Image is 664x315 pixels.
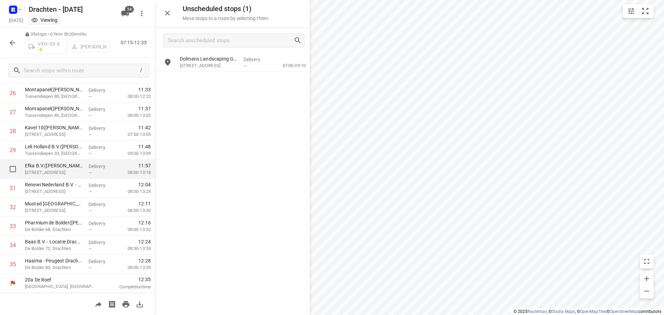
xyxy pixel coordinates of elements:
[25,150,83,157] p: Tussendiepen 33, Drachten
[117,264,151,271] p: 08:00-13:39
[133,300,147,307] span: Download route
[25,219,83,226] p: Pharmium de Bolder(Michel Pais)
[117,93,151,100] p: 08:00-12:22
[89,87,114,94] p: Delivery
[243,56,269,63] p: Delivery
[89,246,92,251] span: —
[25,112,83,119] p: Tussendiepen 80, Drachten
[89,94,92,99] span: —
[623,4,654,18] div: small contained button group
[514,309,661,314] li: © 2025 , © , © © contributors
[138,124,151,131] span: 11:42
[25,86,83,93] p: Montapanel(Deanne Elzinga)
[25,207,83,214] p: Het Helmhout 12, Drachten
[138,257,151,264] span: 12:28
[527,309,547,314] a: Routetitan
[25,226,83,233] p: De Bolder 68, Drachten
[180,55,238,62] p: Dolmans Landscaping Group Drachten(Joyce Ham)
[79,31,86,37] span: 69u
[89,132,92,137] span: —
[117,169,151,176] p: 08:00-13:18
[25,162,83,169] p: Efka B.V.(Heidi Veenstra)
[10,223,16,230] div: 33
[121,39,149,46] p: 07:15-12:35
[125,6,134,13] span: 14
[25,31,109,38] p: 35 stops • 61km • 5h20m
[105,276,151,283] span: 12:35
[6,162,20,176] span: Select
[89,113,92,118] span: —
[89,163,114,170] p: Delivery
[10,90,16,96] div: 26
[78,31,79,37] span: •
[155,53,310,314] div: grid
[137,67,145,74] div: /
[89,220,114,227] p: Delivery
[24,65,137,76] input: Search stops within route
[119,300,133,307] span: Print route
[10,128,16,135] div: 28
[138,238,151,245] span: 12:24
[117,131,151,138] p: 07:50-13:05
[89,151,92,156] span: —
[25,143,83,150] p: Leli Holland B.V.(Stephan Gradner)
[89,201,114,208] p: Delivery
[89,239,114,246] p: Delivery
[25,169,83,176] p: [STREET_ADDRESS]
[138,105,151,112] span: 11:37
[89,208,92,213] span: —
[89,144,114,151] p: Delivery
[552,309,575,314] a: Stadia Maps
[25,245,83,252] p: De Bolder 72, Drachten
[89,182,114,189] p: Delivery
[10,204,16,211] div: 32
[25,276,97,283] p: 20a De Roef
[138,143,151,150] span: 11:48
[138,86,151,93] span: 11:33
[138,162,151,169] span: 11:57
[89,189,92,194] span: —
[25,181,83,188] p: Renewi Nederland B.V. - Regio Noord Oost - Drachten - Stuurboord(Renze Kooistra)
[138,219,151,226] span: 12:16
[10,261,16,268] div: 35
[25,93,83,100] p: Tussendiepen 80, Drachten
[183,5,269,13] h5: Unscheduled stops ( 1 )
[294,36,304,45] div: Search
[580,309,607,314] a: OpenMapTiles
[25,264,83,271] p: De Bolder 83, Drachten
[168,35,294,46] input: Search unscheduled stops
[25,257,83,264] p: Haaima - Peugeot Drachten(Chris Bruining)
[610,309,638,314] a: OpenStreetMap
[31,17,57,24] div: You are currently in view mode. To make any changes, go to edit project.
[118,7,132,20] button: 14
[271,62,306,69] p: 07:00-09:10
[10,109,16,115] div: 27
[25,105,83,112] p: Montapanel(Deanne Elzinga)
[105,284,151,290] p: Completion time
[89,265,92,270] span: —
[180,62,238,69] p: Het Gangboord 51, Drachten
[117,150,151,157] p: 09:00-13:09
[89,106,114,113] p: Delivery
[117,112,151,119] p: 08:00-13:02
[25,283,97,290] p: [GEOGRAPHIC_DATA], [GEOGRAPHIC_DATA]
[138,200,151,207] span: 12:11
[117,207,151,214] p: 08:00-13:30
[117,245,151,252] p: 08:30-13:35
[89,125,114,132] p: Delivery
[10,242,16,249] div: 34
[89,258,114,265] p: Delivery
[25,124,83,131] p: Kavel 10([PERSON_NAME])
[91,300,105,307] span: Share route
[89,170,92,175] span: —
[105,300,119,307] span: Print shipping labels
[25,188,83,195] p: [STREET_ADDRESS]
[10,185,16,192] div: 31
[160,6,174,20] button: Close
[138,181,151,188] span: 12:04
[10,147,16,154] div: 29
[135,7,149,20] button: More
[117,188,151,195] p: 08:00-13:24
[183,16,269,21] p: Move stops to a route by selecting them.
[117,226,151,233] p: 08:00-13:32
